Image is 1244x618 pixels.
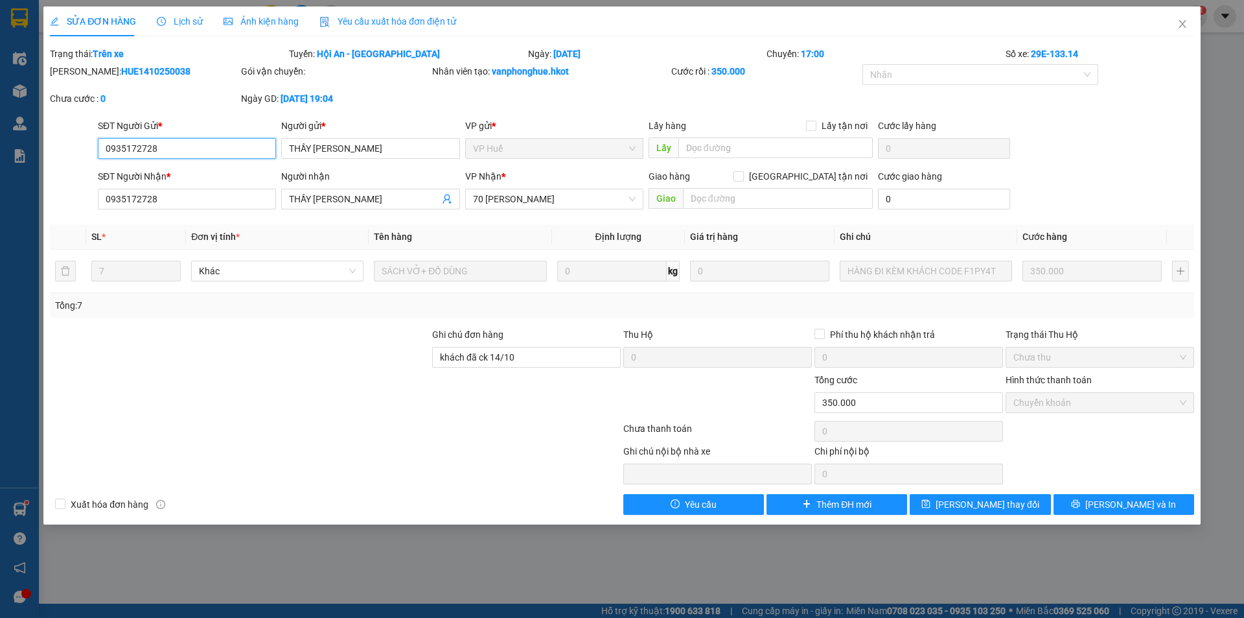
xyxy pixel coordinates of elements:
[432,64,669,78] div: Nhân viên tạo:
[442,194,452,204] span: user-add
[1004,47,1195,61] div: Số xe:
[683,188,873,209] input: Dọc đường
[317,49,440,59] b: Hội An - [GEOGRAPHIC_DATA]
[840,261,1012,281] input: Ghi Chú
[432,347,621,368] input: Ghi chú đơn hàng
[878,121,936,131] label: Cước lấy hàng
[527,47,766,61] div: Ngày:
[98,169,276,184] div: SĐT Người Nhận
[157,16,203,27] span: Lịch sử
[671,499,680,510] span: exclamation-circle
[1006,327,1194,342] div: Trạng thái Thu Hộ
[281,93,333,104] b: [DATE] 19:04
[835,224,1017,250] th: Ghi chú
[649,121,686,131] span: Lấy hàng
[1085,497,1176,512] span: [PERSON_NAME] và In
[465,119,643,133] div: VP gửi
[157,17,166,26] span: clock-circle
[319,17,330,27] img: icon
[1013,393,1186,412] span: Chuyển khoản
[1177,19,1188,29] span: close
[622,422,813,444] div: Chưa thanh toán
[55,261,76,281] button: delete
[374,232,412,242] span: Tên hàng
[1031,49,1078,59] b: 29E-133.14
[814,444,1003,464] div: Chi phí nội bộ
[825,327,940,342] span: Phí thu hộ khách nhận trả
[50,64,238,78] div: [PERSON_NAME]:
[1071,499,1080,510] span: printer
[492,66,569,77] b: vanphonghue.hkot
[1013,348,1186,367] span: Chưa thu
[91,232,102,242] span: SL
[878,189,1010,209] input: Cước giao hàng
[288,47,527,61] div: Tuyến:
[553,49,581,59] b: [DATE]
[1172,261,1189,281] button: plus
[816,119,873,133] span: Lấy tận nơi
[241,64,430,78] div: Gói vận chuyển:
[878,138,1010,159] input: Cước lấy hàng
[319,16,456,27] span: Yêu cầu xuất hóa đơn điện tử
[878,171,942,182] label: Cước giao hàng
[224,16,299,27] span: Ảnh kiện hàng
[50,17,59,26] span: edit
[374,261,546,281] input: VD: Bàn, Ghế
[690,232,738,242] span: Giá trị hàng
[1054,494,1194,515] button: printer[PERSON_NAME] và In
[224,17,233,26] span: picture
[121,66,190,77] b: HUE1410250038
[814,375,857,385] span: Tổng cước
[765,47,1004,61] div: Chuyến:
[623,494,764,515] button: exclamation-circleYêu cầu
[465,171,501,182] span: VP Nhận
[678,137,873,158] input: Dọc đường
[50,91,238,106] div: Chưa cước :
[93,49,124,59] b: Trên xe
[595,232,641,242] span: Định lượng
[667,261,680,281] span: kg
[766,494,907,515] button: plusThêm ĐH mới
[281,119,459,133] div: Người gửi
[690,261,829,281] input: 0
[98,119,276,133] div: SĐT Người Gửi
[65,497,154,512] span: Xuất hóa đơn hàng
[744,169,873,184] span: [GEOGRAPHIC_DATA] tận nơi
[623,329,653,340] span: Thu Hộ
[100,93,106,104] b: 0
[241,91,430,106] div: Ngày GD:
[936,497,1039,512] span: [PERSON_NAME] thay đổi
[685,497,717,512] span: Yêu cầu
[156,500,165,509] span: info-circle
[199,261,356,281] span: Khác
[711,66,745,77] b: 350.000
[281,169,459,184] div: Người nhận
[50,16,136,27] span: SỬA ĐƠN HÀNG
[49,47,288,61] div: Trạng thái:
[1164,6,1201,43] button: Close
[1022,232,1067,242] span: Cước hàng
[191,232,240,242] span: Đơn vị tính
[649,188,683,209] span: Giao
[649,171,690,182] span: Giao hàng
[432,329,503,340] label: Ghi chú đơn hàng
[910,494,1050,515] button: save[PERSON_NAME] thay đổi
[671,64,860,78] div: Cước rồi :
[1022,261,1162,281] input: 0
[55,298,480,313] div: Tổng: 7
[802,499,811,510] span: plus
[801,49,824,59] b: 17:00
[473,139,636,158] span: VP Huế
[816,497,871,512] span: Thêm ĐH mới
[623,444,812,464] div: Ghi chú nội bộ nhà xe
[473,189,636,209] span: 70 Nguyễn Hữu Huân
[649,137,678,158] span: Lấy
[1006,375,1092,385] label: Hình thức thanh toán
[921,499,930,510] span: save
